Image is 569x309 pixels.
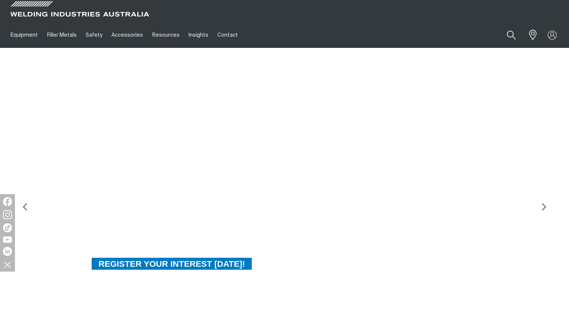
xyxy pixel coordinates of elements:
a: Insights [184,22,213,48]
a: Safety [81,22,107,48]
div: Faster, easier setup. More capabilities. Reliability you can trust. [91,210,477,242]
a: Contact [213,22,242,48]
nav: Main [6,22,424,48]
a: REGISTER YOUR INTEREST TODAY! [91,257,253,270]
button: Search products [499,26,524,44]
a: Resources [148,22,184,48]
img: PrevArrow [18,199,33,214]
img: YouTube [3,236,12,243]
img: LinkedIn [3,247,12,256]
img: NextArrow [536,199,551,214]
a: Equipment [6,22,42,48]
div: THE NEW BOBCAT 265X™ WITH [PERSON_NAME] HAS ARRIVED! [91,168,477,192]
span: REGISTER YOUR INTEREST [DATE]! [92,257,252,270]
input: Product name or item number... [489,26,524,44]
img: hide socials [1,258,14,271]
img: TikTok [3,223,12,232]
img: Facebook [3,197,12,206]
a: Filler Metals [42,22,81,48]
img: Instagram [3,210,12,219]
a: Accessories [107,22,147,48]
